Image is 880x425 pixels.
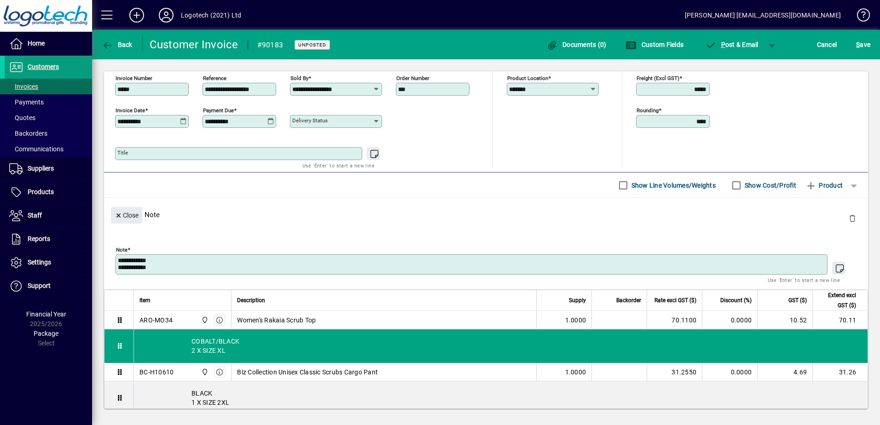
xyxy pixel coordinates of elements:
span: Unposted [298,42,326,48]
app-page-header-button: Close [109,211,145,219]
span: P [721,41,725,48]
span: Biz Collection Unisex Classic Scrubs Cargo Pant [237,368,378,377]
a: Invoices [5,79,92,94]
span: Payments [9,98,44,106]
span: Suppliers [28,165,54,172]
span: Back [102,41,133,48]
mat-hint: Use 'Enter' to start a new line [768,275,840,285]
div: BLACK 1 X SIZE 2XL [134,381,868,414]
span: Cancel [817,37,837,52]
button: Custom Fields [623,36,686,53]
span: Central [199,315,209,325]
span: Backorders [9,130,47,137]
label: Show Cost/Profit [743,181,796,190]
a: Support [5,275,92,298]
span: Product [805,178,843,193]
a: Settings [5,251,92,274]
app-page-header-button: Back [92,36,143,53]
a: Payments [5,94,92,110]
button: Delete [841,207,863,229]
mat-label: Order number [396,75,429,81]
span: Backorder [616,295,641,305]
span: Quotes [9,114,35,121]
span: Communications [9,145,64,153]
mat-label: Invoice number [116,75,152,81]
span: Central [199,367,209,377]
button: Documents (0) [544,36,609,53]
mat-label: Product location [507,75,548,81]
button: Add [122,7,151,23]
td: 70.11 [812,311,868,329]
mat-label: Freight (excl GST) [637,75,679,81]
app-page-header-button: Delete [841,214,863,222]
span: ost & Email [705,41,758,48]
div: 70.1100 [653,316,696,325]
div: Customer Invoice [150,37,238,52]
span: Custom Fields [625,41,683,48]
span: ave [856,37,870,52]
mat-hint: Use 'Enter' to start a new line [302,160,375,171]
a: Products [5,181,92,204]
span: Discount (%) [720,295,752,305]
td: 0.0000 [702,311,757,329]
td: 0.0000 [702,363,757,381]
a: Knowledge Base [850,2,868,32]
mat-label: Invoice date [116,107,145,114]
span: GST ($) [788,295,807,305]
span: S [856,41,860,48]
button: Close [111,207,142,224]
mat-label: Reference [203,75,226,81]
span: Supply [569,295,586,305]
a: Suppliers [5,157,92,180]
button: Post & Email [701,36,763,53]
mat-label: Delivery status [292,117,328,124]
span: Customers [28,63,59,70]
span: Description [237,295,265,305]
div: ARO-MO34 [139,316,173,325]
a: Reports [5,228,92,251]
span: Invoices [9,83,38,90]
span: Settings [28,258,51,266]
span: Rate excl GST ($) [654,295,696,305]
div: Note [104,198,868,231]
mat-label: Sold by [290,75,308,81]
div: [PERSON_NAME] [EMAIL_ADDRESS][DOMAIN_NAME] [685,8,841,23]
span: 1.0000 [565,368,586,377]
span: Extend excl GST ($) [818,290,856,310]
div: BC-H10610 [139,368,174,377]
span: Package [34,330,58,337]
label: Show Line Volumes/Weights [630,181,716,190]
button: Product [801,177,847,194]
a: Staff [5,204,92,227]
span: Financial Year [26,310,66,318]
mat-label: Note [116,247,127,253]
span: Staff [28,212,42,219]
td: 10.52 [757,311,812,329]
button: Save [854,36,873,53]
span: Close [115,208,139,223]
span: Support [28,282,51,289]
span: Reports [28,235,50,242]
mat-label: Payment due [203,107,234,114]
a: Home [5,32,92,55]
td: 4.69 [757,363,812,381]
button: Profile [151,7,181,23]
div: #90183 [257,38,284,52]
span: Documents (0) [547,41,607,48]
mat-label: Title [117,149,128,156]
td: 31.26 [812,363,868,381]
button: Cancel [815,36,839,53]
div: COBALT/BLACK 2 X SIZE XL [134,329,868,362]
div: 31.2550 [653,368,696,377]
span: Home [28,40,45,47]
button: Back [99,36,135,53]
div: Logotech (2021) Ltd [181,8,241,23]
a: Backorders [5,126,92,141]
span: 1.0000 [565,316,586,325]
a: Quotes [5,110,92,126]
a: Communications [5,141,92,157]
span: Item [139,295,151,305]
span: Women's Rakaia Scrub Top [237,316,316,325]
mat-label: Rounding [637,107,659,114]
span: Products [28,188,54,195]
